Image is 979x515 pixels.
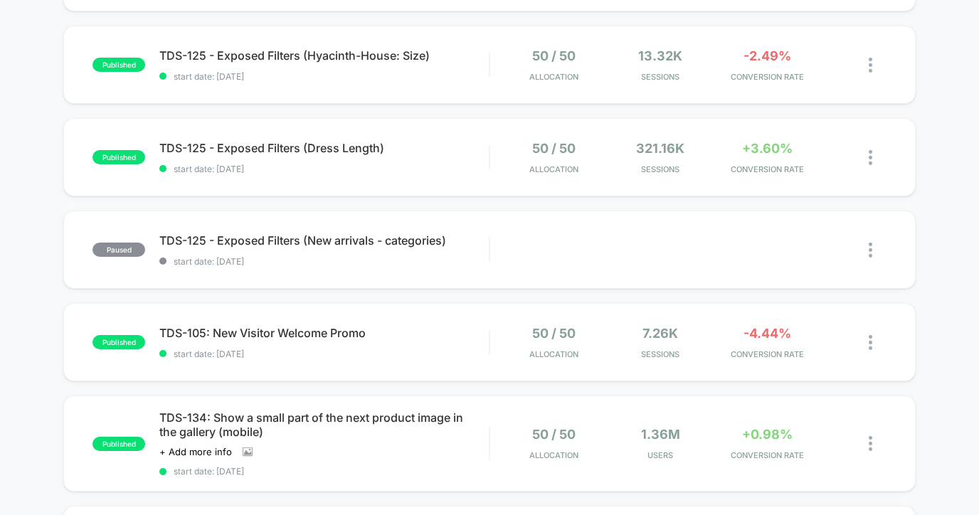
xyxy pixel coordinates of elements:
span: paused [92,243,145,257]
span: +3.60% [742,141,793,156]
span: + Add more info [159,446,232,457]
span: 50 / 50 [532,326,576,341]
span: TDS-125 - Exposed Filters (Dress Length) [159,141,489,155]
span: start date: [DATE] [159,256,489,267]
span: Allocation [529,349,578,359]
span: -4.44% [743,326,791,341]
span: TDS-134: Show a small part of the next product image in the gallery (mobile) [159,410,489,439]
span: 50 / 50 [532,427,576,442]
span: 50 / 50 [532,141,576,156]
img: close [869,335,872,350]
span: published [92,437,145,451]
span: published [92,58,145,72]
span: Allocation [529,450,578,460]
span: Users [610,450,710,460]
span: TDS-105: New Visitor Welcome Promo [159,326,489,340]
span: Allocation [529,164,578,174]
span: start date: [DATE] [159,164,489,174]
span: 50 / 50 [532,48,576,63]
span: CONVERSION RATE [717,164,817,174]
span: 13.32k [638,48,682,63]
span: CONVERSION RATE [717,72,817,82]
span: +0.98% [742,427,793,442]
span: 321.16k [636,141,684,156]
span: Sessions [610,72,710,82]
span: CONVERSION RATE [717,349,817,359]
span: Sessions [610,349,710,359]
span: Allocation [529,72,578,82]
span: published [92,150,145,164]
span: start date: [DATE] [159,349,489,359]
span: CONVERSION RATE [717,450,817,460]
img: close [869,243,872,257]
img: close [869,150,872,165]
img: close [869,58,872,73]
span: TDS-125 - Exposed Filters (New arrivals - categories) [159,233,489,248]
img: close [869,436,872,451]
span: start date: [DATE] [159,71,489,82]
span: Sessions [610,164,710,174]
span: 1.36M [641,427,680,442]
span: TDS-125 - Exposed Filters (Hyacinth-House: Size) [159,48,489,63]
span: 7.26k [642,326,678,341]
span: published [92,335,145,349]
span: -2.49% [743,48,791,63]
span: start date: [DATE] [159,466,489,477]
